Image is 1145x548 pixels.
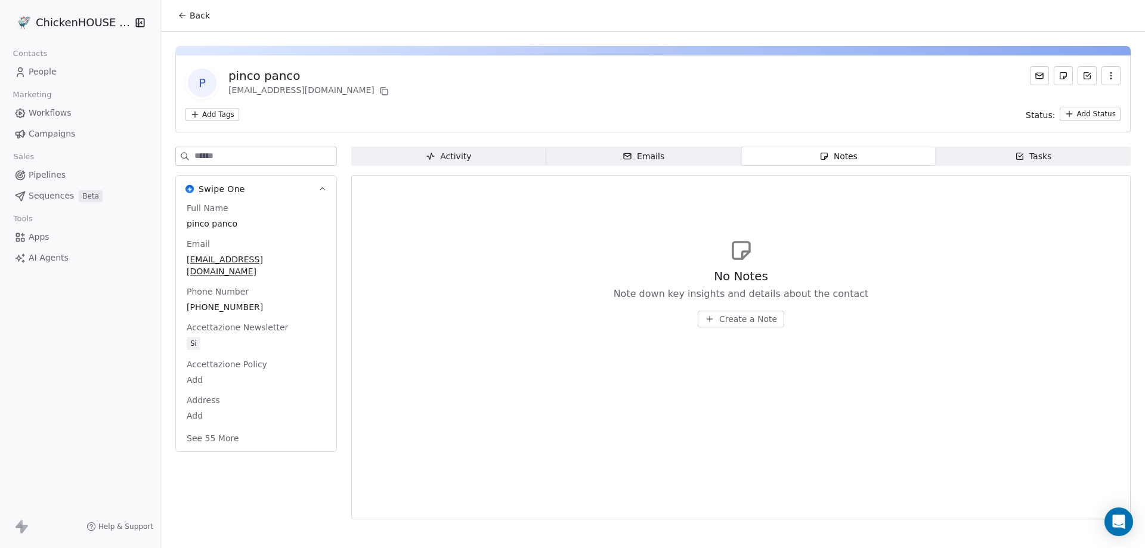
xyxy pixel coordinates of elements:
[228,67,391,84] div: pinco panco
[184,238,212,250] span: Email
[199,183,245,195] span: Swipe One
[623,150,664,163] div: Emails
[29,231,49,243] span: Apps
[188,69,216,97] span: p
[29,107,72,119] span: Workflows
[29,252,69,264] span: AI Agents
[190,10,210,21] span: Back
[184,321,290,333] span: Accettazione Newsletter
[10,124,151,144] a: Campaigns
[171,5,217,26] button: Back
[176,202,336,451] div: Swipe OneSwipe One
[29,128,75,140] span: Campaigns
[79,190,103,202] span: Beta
[614,287,869,301] span: Note down key insights and details about the contact
[1104,507,1133,536] div: Open Intercom Messenger
[29,169,66,181] span: Pipelines
[187,410,326,422] span: Add
[29,190,74,202] span: Sequences
[184,358,270,370] span: Accettazione Policy
[10,62,151,82] a: People
[176,176,336,202] button: Swipe OneSwipe One
[187,218,326,230] span: pinco panco
[719,313,777,325] span: Create a Note
[17,16,31,30] img: 4.jpg
[10,248,151,268] a: AI Agents
[187,374,326,386] span: Add
[1060,107,1121,121] button: Add Status
[1015,150,1052,163] div: Tasks
[10,186,151,206] a: SequencesBeta
[8,210,38,228] span: Tools
[184,394,222,406] span: Address
[187,253,326,277] span: [EMAIL_ADDRESS][DOMAIN_NAME]
[8,86,57,104] span: Marketing
[29,66,57,78] span: People
[10,227,151,247] a: Apps
[180,428,246,449] button: See 55 More
[185,185,194,193] img: Swipe One
[98,522,153,531] span: Help & Support
[14,13,127,33] button: ChickenHOUSE snc
[714,268,768,284] span: No Notes
[698,311,784,327] button: Create a Note
[10,103,151,123] a: Workflows
[228,84,391,98] div: [EMAIL_ADDRESS][DOMAIN_NAME]
[36,15,131,30] span: ChickenHOUSE snc
[185,108,239,121] button: Add Tags
[184,286,251,298] span: Phone Number
[86,522,153,531] a: Help & Support
[184,202,231,214] span: Full Name
[10,165,151,185] a: Pipelines
[1026,109,1055,121] span: Status:
[190,338,197,349] div: Si
[187,301,326,313] span: [PHONE_NUMBER]
[8,148,39,166] span: Sales
[426,150,471,163] div: Activity
[8,45,52,63] span: Contacts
